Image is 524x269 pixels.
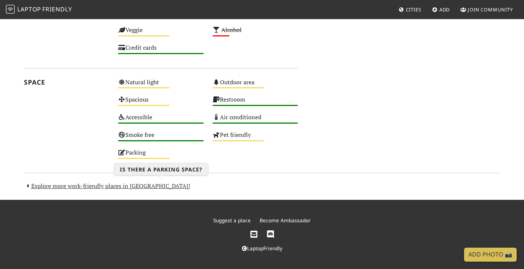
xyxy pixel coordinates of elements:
[213,217,251,224] a: Suggest a place
[439,6,450,13] span: Add
[468,6,513,13] span: Join Community
[114,147,208,165] div: Parking
[6,3,72,16] a: LaptopFriendly LaptopFriendly
[24,78,110,86] h2: Space
[24,182,190,190] a: Explore more work-friendly places in [GEOGRAPHIC_DATA]!
[114,77,208,95] div: Natural light
[114,112,208,130] div: Accessible
[114,130,208,147] div: Smoke free
[260,217,311,224] a: Become Ambassador
[208,77,303,95] div: Outdoor area
[114,42,208,60] div: Credit cards
[17,5,41,13] span: Laptop
[6,5,15,14] img: LaptopFriendly
[114,94,208,112] div: Spacious
[208,94,303,112] div: Restroom
[457,3,516,16] a: Join Community
[114,163,208,176] h3: Is there a parking space?
[429,3,453,16] a: Add
[208,130,303,147] div: Pet friendly
[221,26,242,34] s: Alcohol
[114,25,208,42] div: Veggie
[406,6,421,13] span: Cities
[396,3,424,16] a: Cities
[208,112,303,130] div: Air conditioned
[242,245,282,252] a: LaptopFriendly
[42,5,72,13] span: Friendly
